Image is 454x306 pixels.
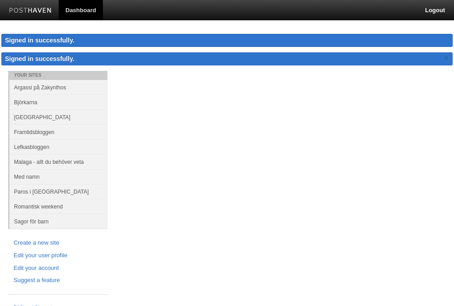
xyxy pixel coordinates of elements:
a: [GEOGRAPHIC_DATA] [9,110,107,125]
div: Signed in successfully. [1,34,453,47]
a: Create a new site [14,238,102,248]
a: Argassi på Zakynthos [9,80,107,95]
a: Romantisk weekend [9,199,107,214]
li: Your Sites [8,71,107,80]
a: Suggest a feature [14,276,102,285]
a: Sagor för barn [9,214,107,229]
a: × [442,52,450,64]
a: Framtidsbloggen [9,125,107,139]
a: Edit your account [14,264,102,273]
img: Posthaven-bar [9,8,52,14]
a: Paros i [GEOGRAPHIC_DATA] [9,184,107,199]
span: Signed in successfully. [5,55,74,62]
a: Malaga - allt du behöver veta [9,154,107,169]
a: Edit your user profile [14,251,102,260]
a: Med namn [9,169,107,184]
a: Lefkasbloggen [9,139,107,154]
a: Björkarna [9,95,107,110]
